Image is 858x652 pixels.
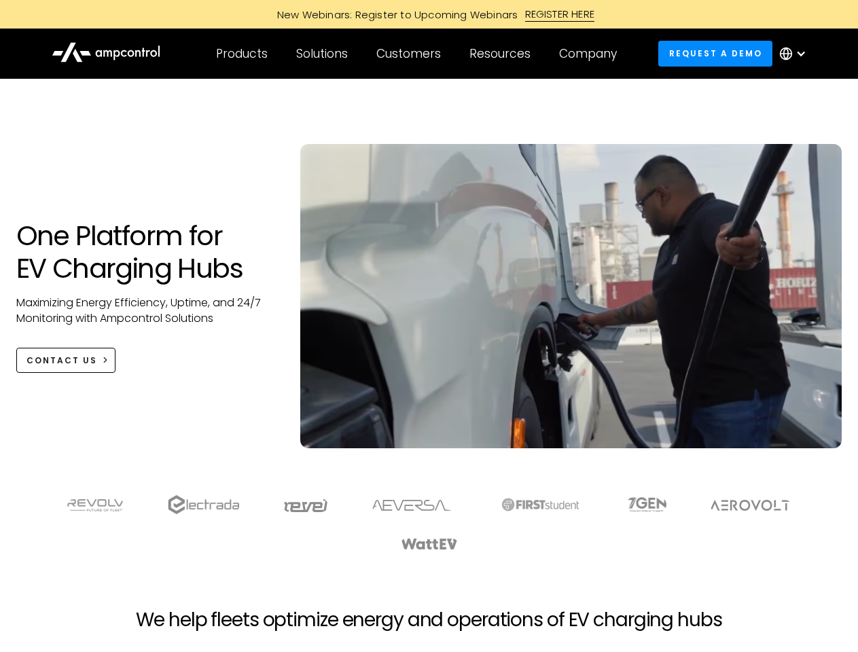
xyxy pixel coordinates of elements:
[710,500,791,511] img: Aerovolt Logo
[16,219,274,285] h1: One Platform for EV Charging Hubs
[16,348,116,373] a: CONTACT US
[376,46,441,61] div: Customers
[469,46,531,61] div: Resources
[216,46,268,61] div: Products
[16,295,274,326] p: Maximizing Energy Efficiency, Uptime, and 24/7 Monitoring with Ampcontrol Solutions
[401,539,458,549] img: WattEV logo
[124,7,735,22] a: New Webinars: Register to Upcoming WebinarsREGISTER HERE
[296,46,348,61] div: Solutions
[658,41,772,66] a: Request a demo
[559,46,617,61] div: Company
[26,355,97,367] div: CONTACT US
[136,609,721,632] h2: We help fleets optimize energy and operations of EV charging hubs
[168,495,239,514] img: electrada logo
[264,7,525,22] div: New Webinars: Register to Upcoming Webinars
[525,7,595,22] div: REGISTER HERE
